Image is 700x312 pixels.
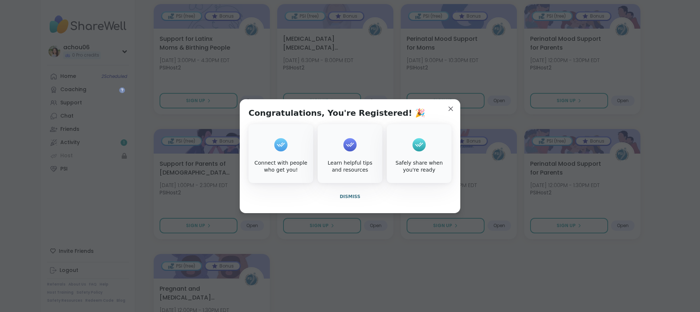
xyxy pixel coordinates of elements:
[388,159,450,174] div: Safely share when you're ready
[250,159,312,174] div: Connect with people who get you!
[319,159,381,174] div: Learn helpful tips and resources
[249,189,451,204] button: Dismiss
[340,194,360,199] span: Dismiss
[119,87,125,93] iframe: Spotlight
[249,108,425,118] h1: Congratulations, You're Registered! 🎉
